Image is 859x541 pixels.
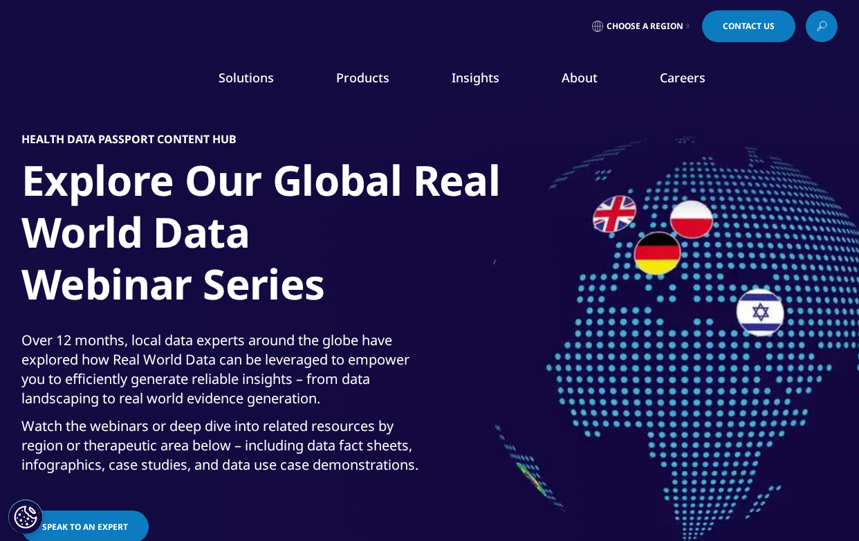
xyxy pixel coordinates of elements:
a: Insights [452,69,499,86]
a: About [562,69,598,86]
h5: Health Data Passport Content Hub [21,132,237,146]
button: Cookies Settings [8,499,43,534]
span: Contact Us [723,22,775,30]
h1: Explore Our Global Real World Data Webinar Series [21,154,540,318]
span: Speak to an Expert [42,521,128,533]
span: Choose a Region [607,21,683,32]
nav: Primary [138,48,838,113]
a: Contact Us [702,10,795,42]
a: Products [336,69,389,86]
a: Solutions [219,69,274,86]
p: Watch the webinars or deep dive into related resources by region or therapeutic area below – incl... [21,416,426,483]
a: Careers [660,69,705,86]
p: Over 12 months, local data experts around the globe have explored how Real World Data can be leve... [21,331,426,416]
